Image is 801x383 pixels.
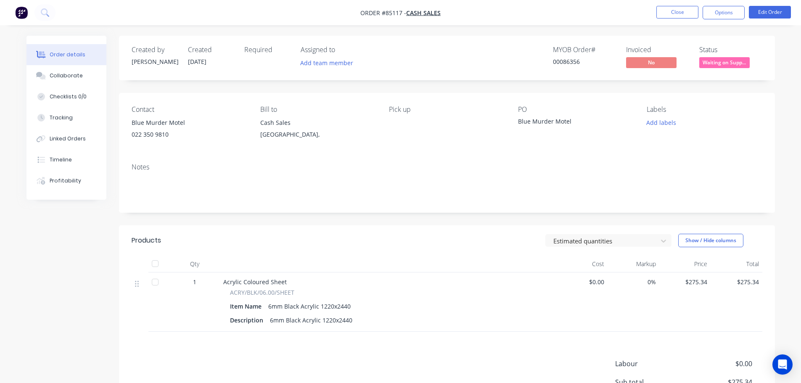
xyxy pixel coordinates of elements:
span: ACRY/BLK/06.00/SHEET [230,288,294,297]
div: Description [230,314,267,326]
div: Assigned to [301,46,385,54]
div: Order details [50,51,85,58]
button: Waiting on Supp... [699,57,750,70]
div: [PERSON_NAME] [132,57,178,66]
div: Cost [556,256,608,272]
div: Products [132,235,161,246]
div: Cash Sales[GEOGRAPHIC_DATA], [260,117,375,144]
div: Tracking [50,114,73,122]
div: Labels [647,106,762,114]
span: [DATE] [188,58,206,66]
button: Add labels [642,117,681,128]
button: Edit Order [749,6,791,18]
div: Notes [132,163,762,171]
div: Linked Orders [50,135,86,143]
button: Tracking [26,107,106,128]
span: $0.00 [560,277,605,286]
div: Created by [132,46,178,54]
div: Bill to [260,106,375,114]
div: 022 350 9810 [132,129,247,140]
div: 6mm Black Acrylic 1220x2440 [267,314,356,326]
img: Factory [15,6,28,19]
div: Invoiced [626,46,689,54]
span: $0.00 [690,359,752,369]
button: Profitability [26,170,106,191]
button: Add team member [301,57,358,69]
button: Collaborate [26,65,106,86]
span: Acrylic Coloured Sheet [223,278,287,286]
div: Total [711,256,762,272]
button: Options [703,6,745,19]
div: Cash Sales [260,117,375,129]
div: Price [659,256,711,272]
div: Qty [169,256,220,272]
button: Checklists 0/0 [26,86,106,107]
button: Timeline [26,149,106,170]
div: Contact [132,106,247,114]
span: Labour [615,359,690,369]
button: Linked Orders [26,128,106,149]
div: Blue Murder Motel [518,117,623,129]
span: Order #85117 - [360,9,406,17]
div: Blue Murder Motel022 350 9810 [132,117,247,144]
div: MYOB Order # [553,46,616,54]
div: Collaborate [50,72,83,79]
a: Cash Sales [406,9,441,17]
div: Required [244,46,291,54]
div: Pick up [389,106,504,114]
div: Status [699,46,762,54]
div: Open Intercom Messenger [772,354,793,375]
button: Add team member [296,57,357,69]
button: Order details [26,44,106,65]
span: 1 [193,277,196,286]
div: Markup [608,256,659,272]
span: $275.34 [663,277,708,286]
button: Show / Hide columns [678,234,743,247]
div: Item Name [230,300,265,312]
span: No [626,57,677,68]
span: 0% [611,277,656,286]
button: Close [656,6,698,18]
div: Profitability [50,177,81,185]
div: Blue Murder Motel [132,117,247,129]
div: 00086356 [553,57,616,66]
div: [GEOGRAPHIC_DATA], [260,129,375,140]
div: Checklists 0/0 [50,93,87,100]
div: Timeline [50,156,72,164]
span: Waiting on Supp... [699,57,750,68]
span: $275.34 [714,277,759,286]
div: 6mm Black Acrylic 1220x2440 [265,300,354,312]
div: Created [188,46,234,54]
div: PO [518,106,633,114]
